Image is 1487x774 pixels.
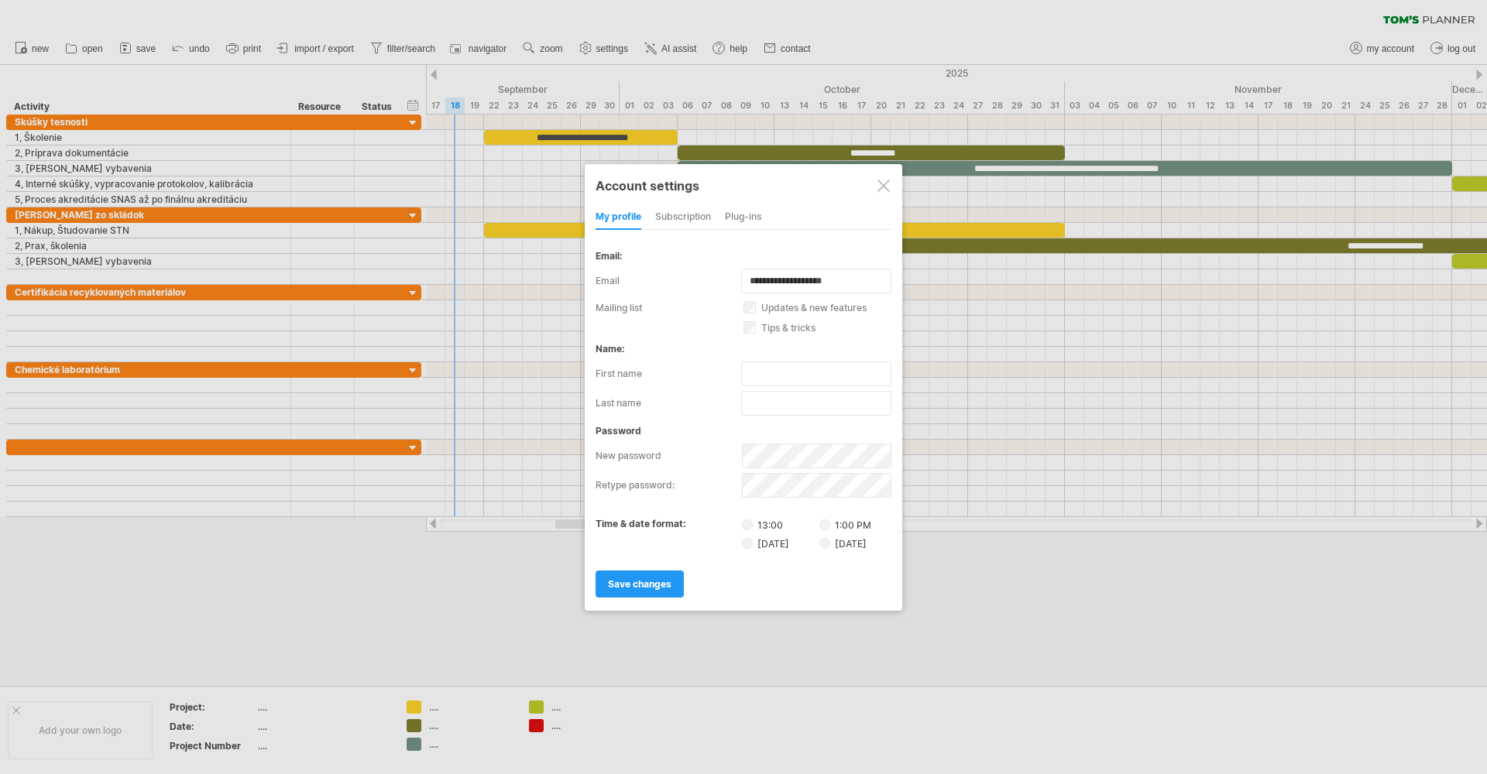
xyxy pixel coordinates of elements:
label: [DATE] [819,538,867,550]
span: save changes [608,578,671,590]
div: name: [596,343,891,354]
div: password [596,425,891,437]
label: updates & new features [743,302,909,313]
label: new password [596,444,742,468]
label: mailing list [596,302,743,313]
input: 13:00 [742,519,753,530]
input: 1:00 PM [819,519,830,530]
label: time & date format: [596,518,686,529]
div: my profile [596,205,641,230]
label: [DATE] [742,536,817,550]
label: 1:00 PM [819,519,871,531]
label: first name [596,361,741,386]
label: last name [596,391,741,416]
label: tips & tricks [743,322,909,334]
label: 13:00 [742,518,817,531]
div: subscription [655,205,711,230]
div: email: [596,250,891,262]
a: save changes [596,570,684,598]
input: [DATE] [742,538,753,549]
input: [DATE] [819,538,830,549]
div: Plug-ins [725,205,761,230]
label: email [596,269,741,293]
label: retype password: [596,473,742,498]
div: Account settings [596,171,891,199]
